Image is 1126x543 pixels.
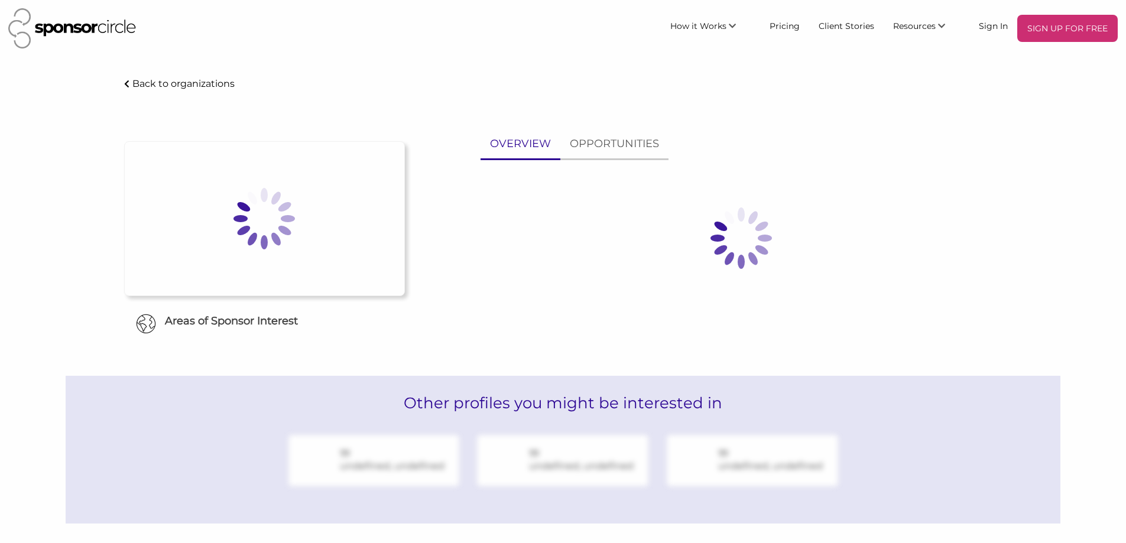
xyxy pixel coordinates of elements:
a: Client Stories [809,15,884,36]
li: How it Works [661,15,760,42]
li: Resources [884,15,969,42]
span: Resources [893,21,936,31]
img: Loading spinner [205,160,323,278]
h2: Other profiles you might be interested in [66,376,1060,430]
p: OVERVIEW [490,135,551,152]
p: SIGN UP FOR FREE [1022,19,1113,37]
p: Back to organizations [132,78,235,89]
img: Globe Icon [136,314,156,334]
img: Loading spinner [682,179,800,297]
img: Sponsor Circle Logo [8,8,136,48]
a: Pricing [760,15,809,36]
h6: Areas of Sponsor Interest [115,314,414,329]
a: Sign In [969,15,1017,36]
p: OPPORTUNITIES [570,135,659,152]
span: How it Works [670,21,726,31]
